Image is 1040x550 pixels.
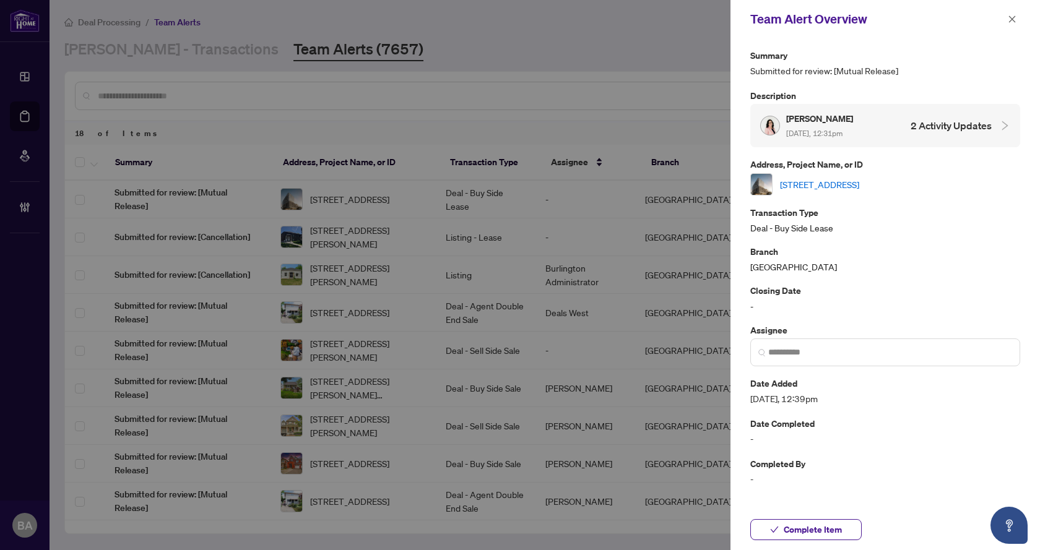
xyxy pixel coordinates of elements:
[750,323,1020,337] p: Assignee
[770,525,779,534] span: check
[758,349,766,356] img: search_icon
[750,244,1020,259] p: Branch
[750,88,1020,103] p: Description
[761,116,779,135] img: Profile Icon
[750,205,1020,234] div: Deal - Buy Side Lease
[750,472,1020,486] span: -
[911,118,992,133] h4: 2 Activity Updates
[784,520,842,539] span: Complete Item
[750,64,1020,78] span: Submitted for review: [Mutual Release]
[750,519,862,540] button: Complete Item
[750,376,1020,390] p: Date Added
[990,507,1028,544] button: Open asap
[750,205,1020,220] p: Transaction Type
[999,120,1010,131] span: collapsed
[750,48,1020,62] p: Summary
[750,283,1020,312] div: -
[750,432,1020,446] span: -
[780,178,859,191] a: [STREET_ADDRESS]
[750,104,1020,147] div: Profile Icon[PERSON_NAME] [DATE], 12:31pm2 Activity Updates
[750,283,1020,298] p: Closing Date
[1008,15,1016,24] span: close
[786,129,843,138] span: [DATE], 12:31pm
[750,157,1020,171] p: Address, Project Name, or ID
[751,174,772,195] img: thumbnail-img
[750,10,1004,28] div: Team Alert Overview
[786,111,855,126] h5: [PERSON_NAME]
[750,244,1020,273] div: [GEOGRAPHIC_DATA]
[750,457,1020,471] p: Completed By
[750,392,1020,406] span: [DATE], 12:39pm
[750,416,1020,431] p: Date Completed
